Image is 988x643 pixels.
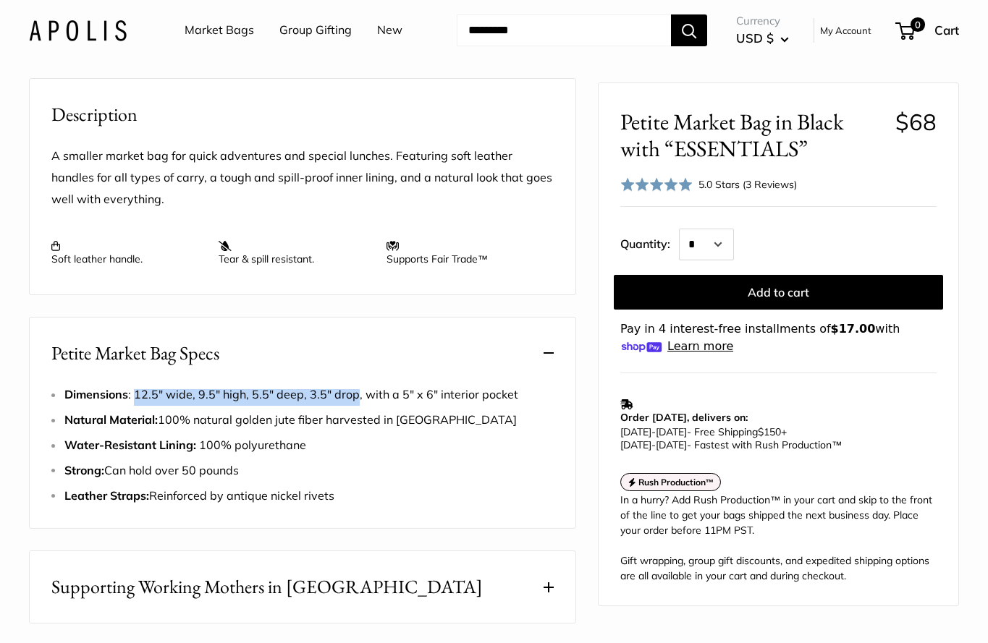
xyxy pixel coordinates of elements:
[64,387,128,401] strong: Dimensions
[758,425,781,438] span: $150
[651,425,656,438] span: -
[51,145,554,210] p: A smaller market bag for quick adventures and special lunches. Featuring soft leather handles for...
[64,488,149,503] strong: Leather Straps:
[64,438,199,452] strong: Water-Resistant Lining:
[64,412,517,427] span: 100% natural golden jute fiber harvested in [GEOGRAPHIC_DATA]
[377,20,402,41] a: New
[698,176,797,192] div: 5.0 Stars (3 Reviews)
[895,108,937,136] span: $68
[897,19,959,42] a: 0 Cart
[279,20,352,41] a: Group Gifting
[51,339,219,367] span: Petite Market Bag Specs
[51,101,554,129] h2: Description
[620,425,929,451] p: - Free Shipping +
[64,463,104,477] strong: Strong:
[30,551,575,623] button: Supporting Working Mothers in [GEOGRAPHIC_DATA]
[638,477,714,487] strong: Rush Production™
[651,438,656,451] span: -
[620,425,651,438] span: [DATE]
[30,318,575,389] button: Petite Market Bag Specs
[736,11,789,31] span: Currency
[620,108,884,162] span: Petite Market Bag in Black with “ESSENTIALS”
[185,20,254,41] a: Market Bags
[620,411,748,424] strong: Order [DATE], delivers on:
[911,17,925,32] span: 0
[656,438,687,451] span: [DATE]
[934,22,959,38] span: Cart
[387,239,539,265] p: Supports Fair Trade™
[620,493,937,584] div: In a hurry? Add Rush Production™ in your cart and skip to the front of the line to get your bags ...
[620,224,679,260] label: Quantity:
[64,412,158,427] strong: Natural Material:
[51,239,204,265] p: Soft leather handle.
[614,275,943,310] button: Add to cart
[736,30,774,46] span: USD $
[29,20,127,41] img: Apolis
[656,425,687,438] span: [DATE]
[620,174,797,195] div: 5.0 Stars (3 Reviews)
[64,435,554,456] li: 100% polyurethane
[457,14,671,46] input: Search...
[671,14,707,46] button: Search
[820,22,871,39] a: My Account
[51,573,483,601] span: Supporting Working Mothers in [GEOGRAPHIC_DATA]
[64,387,518,401] span: : 12.5" wide, 9.5" high, 5.5" deep, 3.5" drop, with a 5" x 6" interior pocket
[736,27,789,50] button: USD $
[64,485,554,507] li: Reinforced by antique nickel rivets
[219,239,371,265] p: Tear & spill resistant.
[64,460,554,482] li: Can hold over 50 pounds
[620,438,842,451] span: - Fastest with Rush Production™
[620,438,651,451] span: [DATE]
